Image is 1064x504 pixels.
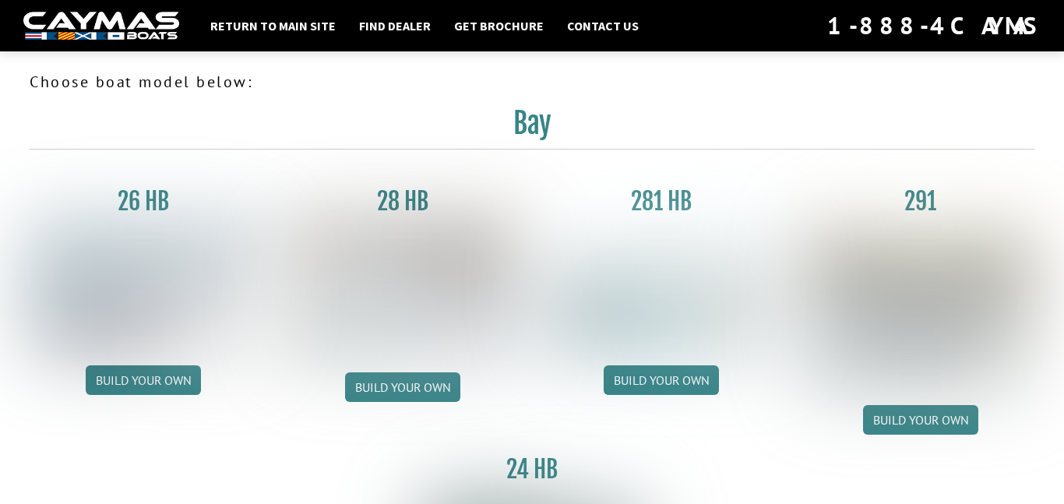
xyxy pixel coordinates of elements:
[351,16,439,36] a: Find Dealer
[30,222,258,353] img: 26_new_photo_resized.jpg
[418,455,647,484] h3: 24 HB
[23,12,179,41] img: white-logo-c9c8dbefe5ff5ceceb0f0178aa75bf4bb51f6bca0971e226c86eb53dfe498488.png
[289,187,517,216] h3: 28 HB
[30,106,1034,150] h2: Bay
[807,222,1035,393] img: 291_Thumbnail.jpg
[203,16,344,36] a: Return to main site
[604,365,719,395] a: Build your own
[548,187,776,216] h3: 281 HB
[548,222,776,353] img: 28-hb-twin.jpg
[289,222,517,360] img: 28_hb_thumbnail_for_caymas_connect.jpg
[559,16,647,36] a: Contact Us
[86,365,201,395] a: Build your own
[345,372,460,402] a: Build your own
[30,70,1034,93] p: Choose boat model below:
[30,187,258,216] h3: 26 HB
[863,405,978,435] a: Build your own
[807,187,1035,216] h3: 291
[446,16,551,36] a: Get Brochure
[827,9,1041,43] div: 1-888-4CAYMAS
